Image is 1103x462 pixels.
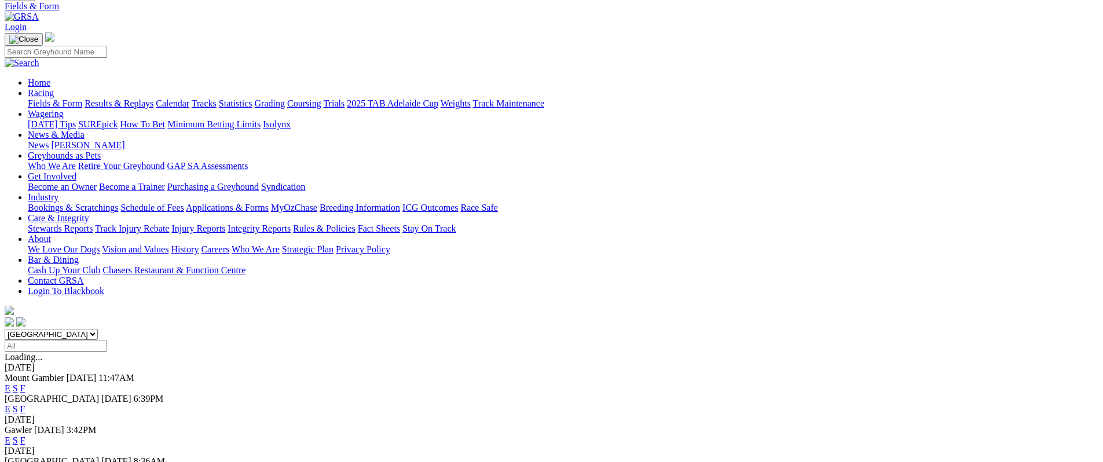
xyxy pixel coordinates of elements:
[28,234,51,244] a: About
[5,362,1098,373] div: [DATE]
[261,182,305,192] a: Syndication
[28,119,76,129] a: [DATE] Tips
[5,383,10,393] a: E
[51,140,124,150] a: [PERSON_NAME]
[5,46,107,58] input: Search
[167,161,248,171] a: GAP SA Assessments
[28,203,1098,213] div: Industry
[99,182,165,192] a: Become a Trainer
[320,203,400,212] a: Breeding Information
[28,286,104,296] a: Login To Blackbook
[441,98,471,108] a: Weights
[293,223,356,233] a: Rules & Policies
[28,182,97,192] a: Become an Owner
[347,98,438,108] a: 2025 TAB Adelaide Cup
[67,425,97,435] span: 3:42PM
[201,244,229,254] a: Careers
[28,244,100,254] a: We Love Our Dogs
[28,265,100,275] a: Cash Up Your Club
[28,140,1098,151] div: News & Media
[120,119,166,129] a: How To Bet
[13,404,18,414] a: S
[5,435,10,445] a: E
[20,435,25,445] a: F
[5,340,107,352] input: Select date
[171,244,199,254] a: History
[271,203,317,212] a: MyOzChase
[5,425,32,435] span: Gawler
[28,244,1098,255] div: About
[28,203,118,212] a: Bookings & Scratchings
[5,12,39,22] img: GRSA
[85,98,153,108] a: Results & Replays
[28,109,64,119] a: Wagering
[28,161,76,171] a: Who We Are
[134,394,164,404] span: 6:39PM
[219,98,252,108] a: Statistics
[28,130,85,140] a: News & Media
[358,223,400,233] a: Fact Sheets
[5,415,1098,425] div: [DATE]
[28,192,58,202] a: Industry
[67,373,97,383] span: [DATE]
[5,394,99,404] span: [GEOGRAPHIC_DATA]
[98,373,134,383] span: 11:47AM
[102,265,245,275] a: Chasers Restaurant & Function Centre
[13,435,18,445] a: S
[171,223,225,233] a: Injury Reports
[5,1,1098,12] div: Fields & Form
[28,213,89,223] a: Care & Integrity
[28,78,50,87] a: Home
[101,394,131,404] span: [DATE]
[78,161,165,171] a: Retire Your Greyhound
[460,203,497,212] a: Race Safe
[28,255,79,265] a: Bar & Dining
[5,33,43,46] button: Toggle navigation
[28,223,93,233] a: Stewards Reports
[5,446,1098,456] div: [DATE]
[5,352,42,362] span: Loading...
[20,383,25,393] a: F
[28,98,1098,109] div: Racing
[192,98,217,108] a: Tracks
[473,98,544,108] a: Track Maintenance
[28,98,82,108] a: Fields & Form
[156,98,189,108] a: Calendar
[28,161,1098,171] div: Greyhounds as Pets
[323,98,345,108] a: Trials
[13,383,18,393] a: S
[402,223,456,233] a: Stay On Track
[95,223,169,233] a: Track Injury Rebate
[28,265,1098,276] div: Bar & Dining
[5,22,27,32] a: Login
[28,119,1098,130] div: Wagering
[20,404,25,414] a: F
[28,140,49,150] a: News
[45,32,54,42] img: logo-grsa-white.png
[78,119,118,129] a: SUREpick
[28,151,101,160] a: Greyhounds as Pets
[186,203,269,212] a: Applications & Forms
[336,244,390,254] a: Privacy Policy
[167,182,259,192] a: Purchasing a Greyhound
[120,203,184,212] a: Schedule of Fees
[102,244,168,254] a: Vision and Values
[5,58,39,68] img: Search
[9,35,38,44] img: Close
[228,223,291,233] a: Integrity Reports
[167,119,261,129] a: Minimum Betting Limits
[5,404,10,414] a: E
[34,425,64,435] span: [DATE]
[5,373,64,383] span: Mount Gambier
[28,88,54,98] a: Racing
[232,244,280,254] a: Who We Are
[5,306,14,315] img: logo-grsa-white.png
[28,223,1098,234] div: Care & Integrity
[16,317,25,327] img: twitter.svg
[402,203,458,212] a: ICG Outcomes
[287,98,321,108] a: Coursing
[263,119,291,129] a: Isolynx
[255,98,285,108] a: Grading
[28,182,1098,192] div: Get Involved
[282,244,334,254] a: Strategic Plan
